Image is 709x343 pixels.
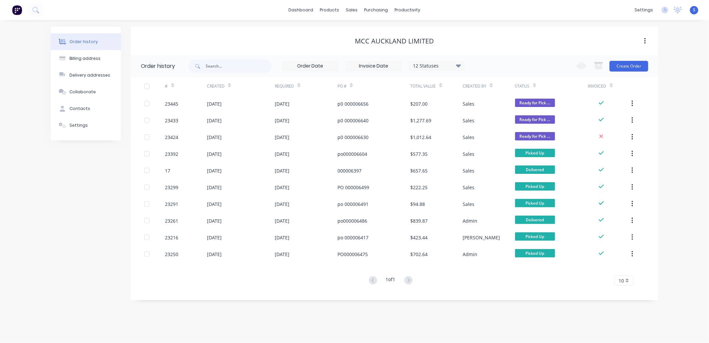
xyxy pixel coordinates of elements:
div: $207.00 [411,100,428,107]
div: $657.65 [411,167,428,174]
span: 10 [619,277,624,284]
div: Order history [69,39,98,45]
div: [DATE] [275,251,289,258]
div: [DATE] [207,201,222,208]
div: $577.35 [411,150,428,157]
span: Ready for Pick ... [515,115,555,124]
div: Settings [69,122,88,128]
div: Required [275,77,337,95]
div: [DATE] [275,117,289,124]
div: $1,012.64 [411,134,432,141]
div: 12 Statuses [409,62,465,70]
a: dashboard [285,5,317,15]
div: sales [343,5,361,15]
div: Total Value [411,77,463,95]
div: [DATE] [207,217,222,224]
div: $94.88 [411,201,425,208]
div: Order history [141,62,175,70]
div: Invoiced [588,83,607,89]
div: Invoiced [588,77,630,95]
div: [DATE] [275,100,289,107]
div: 23291 [165,201,179,208]
img: Factory [12,5,22,15]
div: Sales [463,184,474,191]
div: [DATE] [275,134,289,141]
div: Sales [463,117,474,124]
div: [DATE] [207,100,222,107]
input: Order Date [282,61,338,71]
button: Order history [51,33,121,50]
div: Sales [463,201,474,208]
div: PO # [337,83,346,89]
div: 23433 [165,117,179,124]
div: Sales [463,167,474,174]
div: Status [515,77,588,95]
div: 23392 [165,150,179,157]
span: Picked Up [515,149,555,157]
div: Collaborate [69,89,96,95]
span: Picked Up [515,232,555,241]
div: 1 of 1 [386,276,396,285]
div: # [165,77,207,95]
div: 23250 [165,251,179,258]
div: [DATE] [207,234,222,241]
div: $839.87 [411,217,428,224]
div: settings [631,5,656,15]
div: $222.25 [411,184,428,191]
div: Contacts [69,106,90,112]
div: $423.44 [411,234,428,241]
div: [DATE] [275,234,289,241]
div: purchasing [361,5,392,15]
button: Delivery addresses [51,67,121,84]
div: Delivery addresses [69,72,110,78]
div: [DATE] [275,217,289,224]
div: 23424 [165,134,179,141]
div: Sales [463,150,474,157]
div: 17 [165,167,171,174]
div: PO # [337,77,411,95]
div: products [317,5,343,15]
div: [DATE] [207,184,222,191]
div: [DATE] [207,134,222,141]
div: [DATE] [207,117,222,124]
div: 000006397 [337,167,362,174]
div: po 000006417 [337,234,369,241]
div: p0 000006630 [337,134,369,141]
div: Billing address [69,55,100,62]
span: S [693,7,695,13]
span: Delivered [515,165,555,174]
div: 23299 [165,184,179,191]
div: Status [515,83,530,89]
div: p0 000006640 [337,117,369,124]
div: 23216 [165,234,179,241]
div: PO000006475 [337,251,368,258]
div: [DATE] [207,167,222,174]
div: # [165,83,168,89]
div: Created [207,83,225,89]
div: [DATE] [207,251,222,258]
span: Picked Up [515,199,555,207]
div: [PERSON_NAME] [463,234,500,241]
span: Ready for Pick ... [515,132,555,140]
div: PO 000006499 [337,184,369,191]
div: Admin [463,217,477,224]
div: Created [207,77,275,95]
input: Invoice Date [345,61,402,71]
span: Ready for Pick ... [515,99,555,107]
div: Admin [463,251,477,258]
div: Sales [463,100,474,107]
span: Delivered [515,216,555,224]
div: [DATE] [275,150,289,157]
div: Required [275,83,294,89]
button: Create Order [610,61,648,72]
div: productivity [392,5,424,15]
button: Contacts [51,100,121,117]
div: Created By [463,83,486,89]
div: po 000006491 [337,201,369,208]
div: 23261 [165,217,179,224]
button: Billing address [51,50,121,67]
div: $1,277.69 [411,117,432,124]
button: Collaborate [51,84,121,100]
button: Settings [51,117,121,134]
div: po000006486 [337,217,367,224]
